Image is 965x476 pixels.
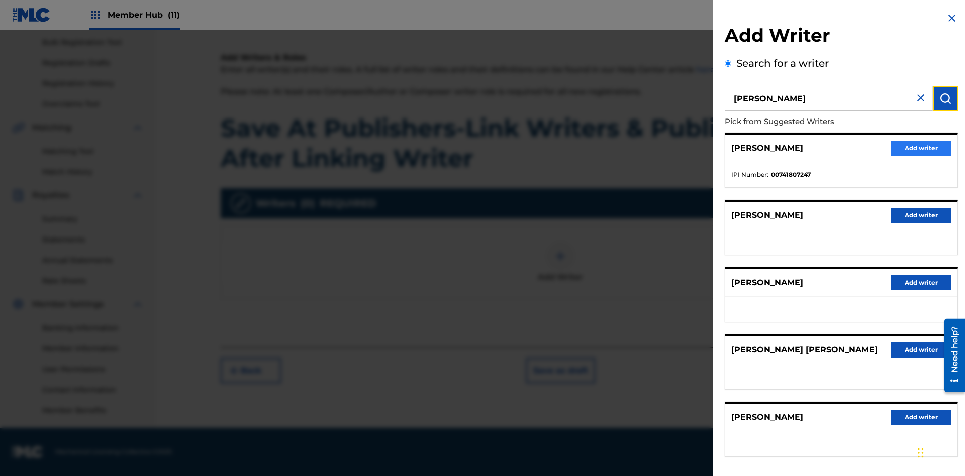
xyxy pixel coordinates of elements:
[891,208,951,223] button: Add writer
[731,209,803,221] p: [PERSON_NAME]
[108,9,180,21] span: Member Hub
[725,111,901,133] p: Pick from Suggested Writers
[891,342,951,358] button: Add writer
[891,410,951,425] button: Add writer
[725,24,958,50] h2: Add Writer
[731,411,803,423] p: [PERSON_NAME]
[731,277,803,289] p: [PERSON_NAME]
[937,315,965,397] iframe: Resource Center
[168,10,180,20] span: (11)
[731,170,768,179] span: IPI Number :
[939,92,951,104] img: Search Works
[89,9,102,21] img: Top Rightsholders
[918,438,924,468] div: Drag
[915,92,927,104] img: close
[891,141,951,156] button: Add writer
[915,428,965,476] iframe: Chat Widget
[12,8,51,22] img: MLC Logo
[891,275,951,290] button: Add writer
[731,344,878,356] p: [PERSON_NAME] [PERSON_NAME]
[736,57,829,69] label: Search for a writer
[731,142,803,154] p: [PERSON_NAME]
[771,170,811,179] strong: 00741807247
[725,86,933,111] input: Search writer's name or IPI Number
